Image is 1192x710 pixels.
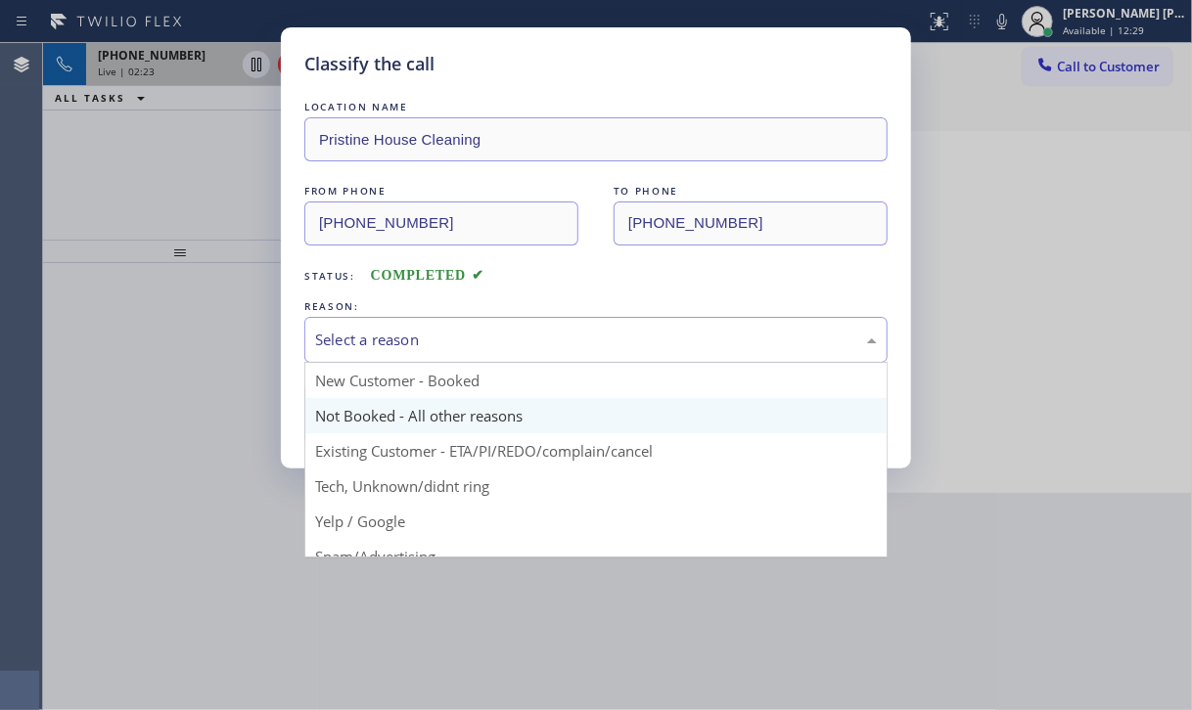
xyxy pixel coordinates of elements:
div: Tech, Unknown/didnt ring [305,468,887,504]
div: Existing Customer - ETA/PI/REDO/complain/cancel [305,433,887,468]
div: TO PHONE [614,181,888,201]
div: REASON: [304,296,888,317]
span: COMPLETED [371,268,484,283]
div: LOCATION NAME [304,97,888,117]
input: To phone [614,201,888,245]
div: FROM PHONE [304,181,578,201]
div: New Customer - Booked [305,363,887,398]
div: Yelp / Google [305,504,887,539]
div: Select a reason [315,329,877,351]
input: From phone [304,201,578,245]
span: Status: [304,269,355,283]
div: Spam/Advertising [305,539,887,574]
h5: Classify the call [304,51,435,77]
div: Not Booked - All other reasons [305,398,887,433]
